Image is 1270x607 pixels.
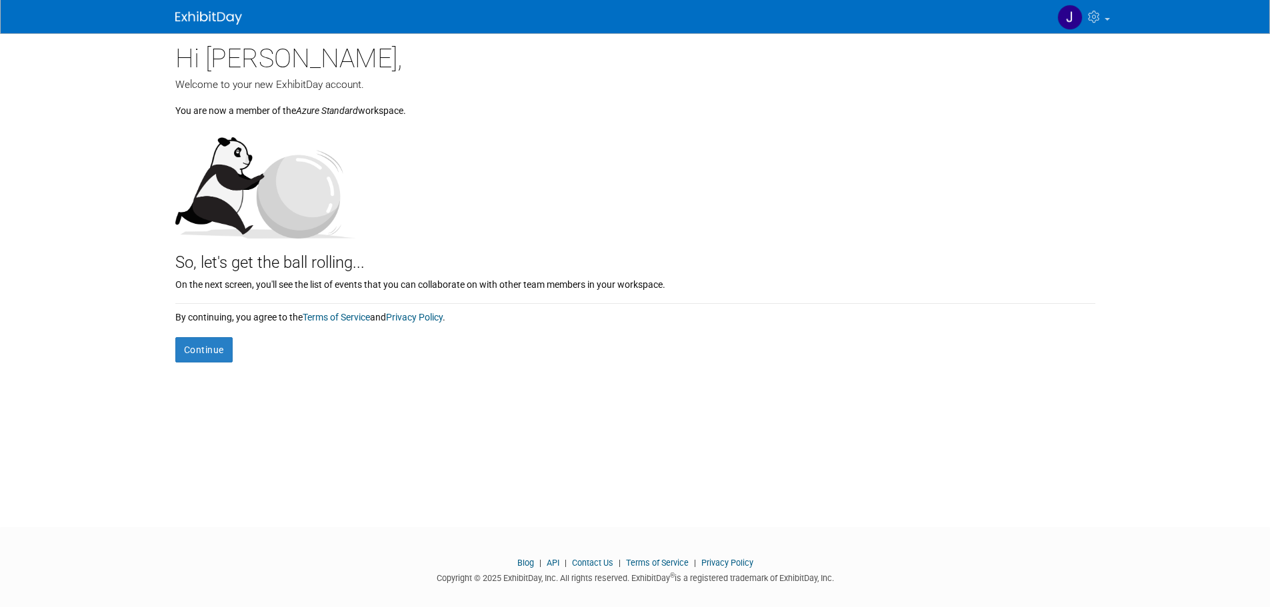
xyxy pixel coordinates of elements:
[547,558,559,568] a: API
[175,304,1095,324] div: By continuing, you agree to the and .
[561,558,570,568] span: |
[175,77,1095,92] div: Welcome to your new ExhibitDay account.
[175,239,1095,275] div: So, let's get the ball rolling...
[386,312,443,322] a: Privacy Policy
[572,558,613,568] a: Contact Us
[691,558,699,568] span: |
[626,558,689,568] a: Terms of Service
[175,11,242,25] img: ExhibitDay
[175,337,233,362] button: Continue
[175,275,1095,291] div: On the next screen, you'll see the list of events that you can collaborate on with other team mem...
[670,572,675,579] sup: ®
[517,558,534,568] a: Blog
[175,33,1095,77] div: Hi [PERSON_NAME],
[615,558,624,568] span: |
[1057,5,1083,30] img: Jeff Clason
[175,124,355,239] img: Let's get the ball rolling
[303,312,370,322] a: Terms of Service
[536,558,545,568] span: |
[175,92,1095,117] div: You are now a member of the workspace.
[296,105,358,116] i: Azure Standard
[701,558,753,568] a: Privacy Policy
